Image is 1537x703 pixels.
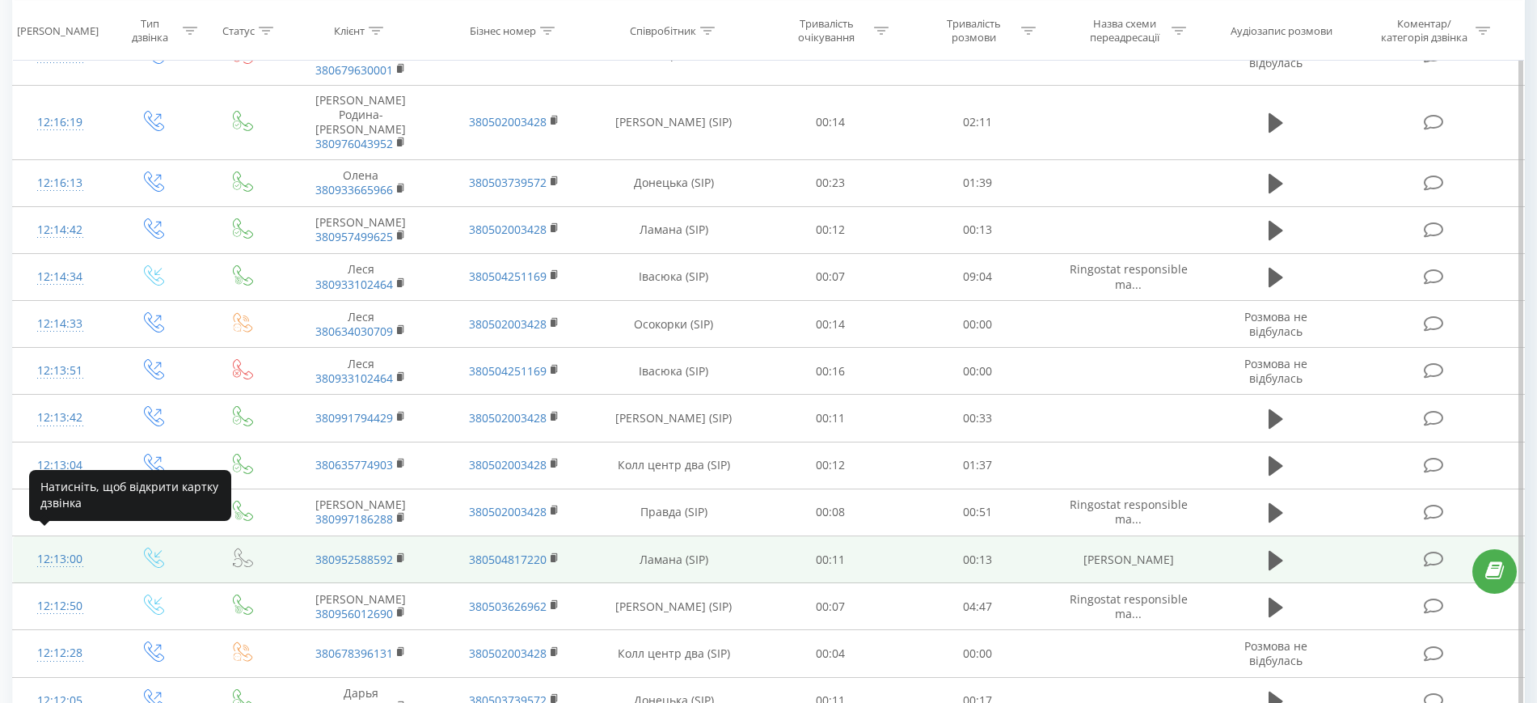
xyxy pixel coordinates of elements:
[904,85,1052,159] td: 02:11
[469,599,547,614] a: 380503626962
[284,489,437,536] td: [PERSON_NAME]
[591,442,756,489] td: Колл центр два (SIP)
[757,583,905,630] td: 00:07
[315,182,393,197] a: 380933665966
[591,536,756,583] td: Ламана (SIP)
[591,159,756,206] td: Донецька (SIP)
[469,457,547,472] a: 380502003428
[315,136,393,151] a: 380976043952
[470,23,536,37] div: Бізнес номер
[284,253,437,300] td: Леся
[1244,638,1307,668] span: Розмова не відбулась
[757,159,905,206] td: 00:23
[469,175,547,190] a: 380503739572
[29,261,91,293] div: 12:14:34
[591,301,756,348] td: Осокорки (SIP)
[757,206,905,253] td: 00:12
[1244,356,1307,386] span: Розмова не відбулась
[284,348,437,395] td: Леся
[591,395,756,442] td: [PERSON_NAME] (SIP)
[29,214,91,246] div: 12:14:42
[757,85,905,159] td: 00:14
[315,277,393,292] a: 380933102464
[904,348,1052,395] td: 00:00
[591,630,756,677] td: Колл центр два (SIP)
[284,583,437,630] td: [PERSON_NAME]
[469,504,547,519] a: 380502003428
[1070,261,1188,291] span: Ringostat responsible ma...
[757,348,905,395] td: 00:16
[315,606,393,621] a: 380956012690
[591,253,756,300] td: Івасюка (SIP)
[315,371,393,386] a: 380933102464
[904,395,1052,442] td: 00:33
[757,442,905,489] td: 00:12
[29,355,91,387] div: 12:13:51
[315,457,393,472] a: 380635774903
[334,23,365,37] div: Клієнт
[284,301,437,348] td: Леся
[469,646,547,661] a: 380502003428
[591,489,756,536] td: Правда (SIP)
[904,159,1052,206] td: 01:39
[29,637,91,669] div: 12:12:28
[29,544,91,575] div: 12:13:00
[17,23,99,37] div: [PERSON_NAME]
[315,511,393,527] a: 380997186288
[1081,17,1168,44] div: Назва схеми переадресації
[783,17,870,44] div: Тривалість очікування
[469,410,547,426] a: 380502003428
[315,229,393,244] a: 380957499625
[1377,17,1472,44] div: Коментар/категорія дзвінка
[904,301,1052,348] td: 00:00
[904,630,1052,677] td: 00:00
[121,17,179,44] div: Тип дзвінка
[757,253,905,300] td: 00:07
[591,85,756,159] td: [PERSON_NAME] (SIP)
[284,159,437,206] td: Олена
[315,324,393,339] a: 380634030709
[1244,309,1307,339] span: Розмова не відбулась
[1052,536,1206,583] td: [PERSON_NAME]
[904,442,1052,489] td: 01:37
[904,583,1052,630] td: 04:47
[1070,591,1188,621] span: Ringostat responsible ma...
[315,410,393,426] a: 380991794429
[757,630,905,677] td: 00:04
[29,107,91,138] div: 12:16:19
[1070,497,1188,527] span: Ringostat responsible ma...
[469,114,547,129] a: 380502003428
[1244,40,1307,70] span: Розмова не відбулась
[29,167,91,199] div: 12:16:13
[591,206,756,253] td: Ламана (SIP)
[469,363,547,379] a: 380504251169
[315,62,393,78] a: 380679630001
[757,301,905,348] td: 00:14
[591,348,756,395] td: Івасюка (SIP)
[29,450,91,481] div: 12:13:04
[469,269,547,284] a: 380504251169
[29,591,91,622] div: 12:12:50
[29,470,231,521] div: Натисніть, щоб відкрити картку дзвінка
[469,552,547,567] a: 380504817220
[904,536,1052,583] td: 00:13
[1231,23,1332,37] div: Аудіозапис розмови
[29,402,91,434] div: 12:13:42
[29,308,91,340] div: 12:14:33
[757,395,905,442] td: 00:11
[757,489,905,536] td: 00:08
[591,583,756,630] td: [PERSON_NAME] (SIP)
[904,206,1052,253] td: 00:13
[284,206,437,253] td: [PERSON_NAME]
[904,253,1052,300] td: 09:04
[931,17,1017,44] div: Тривалість розмови
[757,536,905,583] td: 00:11
[315,552,393,567] a: 380952588592
[904,489,1052,536] td: 00:51
[284,85,437,159] td: [PERSON_NAME] Родина-[PERSON_NAME]
[315,646,393,661] a: 380678396131
[469,222,547,237] a: 380502003428
[222,23,255,37] div: Статус
[630,23,696,37] div: Співробітник
[469,316,547,332] a: 380502003428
